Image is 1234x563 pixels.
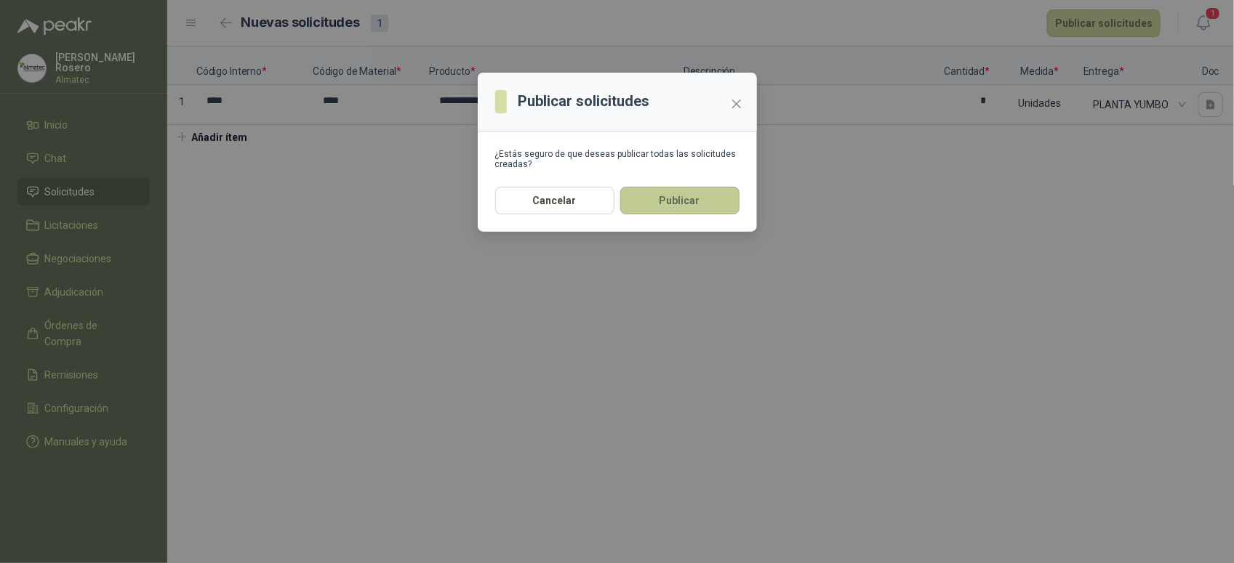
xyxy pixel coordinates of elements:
div: ¿Estás seguro de que deseas publicar todas las solicitudes creadas? [495,149,740,169]
button: Close [725,92,748,116]
button: Publicar [620,187,740,214]
span: close [731,98,742,110]
button: Cancelar [495,187,614,214]
h3: Publicar solicitudes [518,90,650,113]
